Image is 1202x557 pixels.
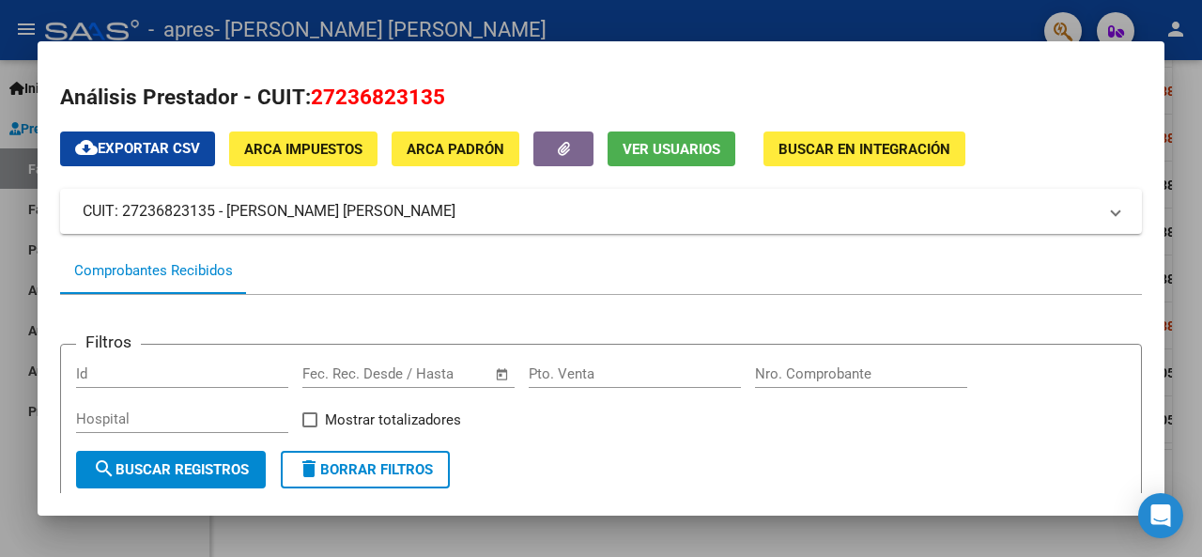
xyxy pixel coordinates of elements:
[281,451,450,488] button: Borrar Filtros
[60,82,1142,114] h2: Análisis Prestador - CUIT:
[76,451,266,488] button: Buscar Registros
[74,260,233,282] div: Comprobantes Recibidos
[778,141,950,158] span: Buscar en Integración
[298,461,433,478] span: Borrar Filtros
[298,457,320,480] mat-icon: delete
[60,189,1142,234] mat-expansion-panel-header: CUIT: 27236823135 - [PERSON_NAME] [PERSON_NAME]
[325,409,461,431] span: Mostrar totalizadores
[407,141,504,158] span: ARCA Padrón
[93,457,116,480] mat-icon: search
[623,141,720,158] span: Ver Usuarios
[75,136,98,159] mat-icon: cloud_download
[76,330,141,354] h3: Filtros
[302,365,378,382] input: Fecha inicio
[492,364,514,385] button: Open calendar
[229,132,378,166] button: ARCA Impuestos
[83,200,1097,223] mat-panel-title: CUIT: 27236823135 - [PERSON_NAME] [PERSON_NAME]
[311,85,445,109] span: 27236823135
[93,461,249,478] span: Buscar Registros
[1138,493,1183,538] div: Open Intercom Messenger
[60,132,215,166] button: Exportar CSV
[392,132,519,166] button: ARCA Padrón
[244,141,362,158] span: ARCA Impuestos
[608,132,735,166] button: Ver Usuarios
[763,132,965,166] button: Buscar en Integración
[395,365,486,382] input: Fecha fin
[75,140,200,157] span: Exportar CSV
